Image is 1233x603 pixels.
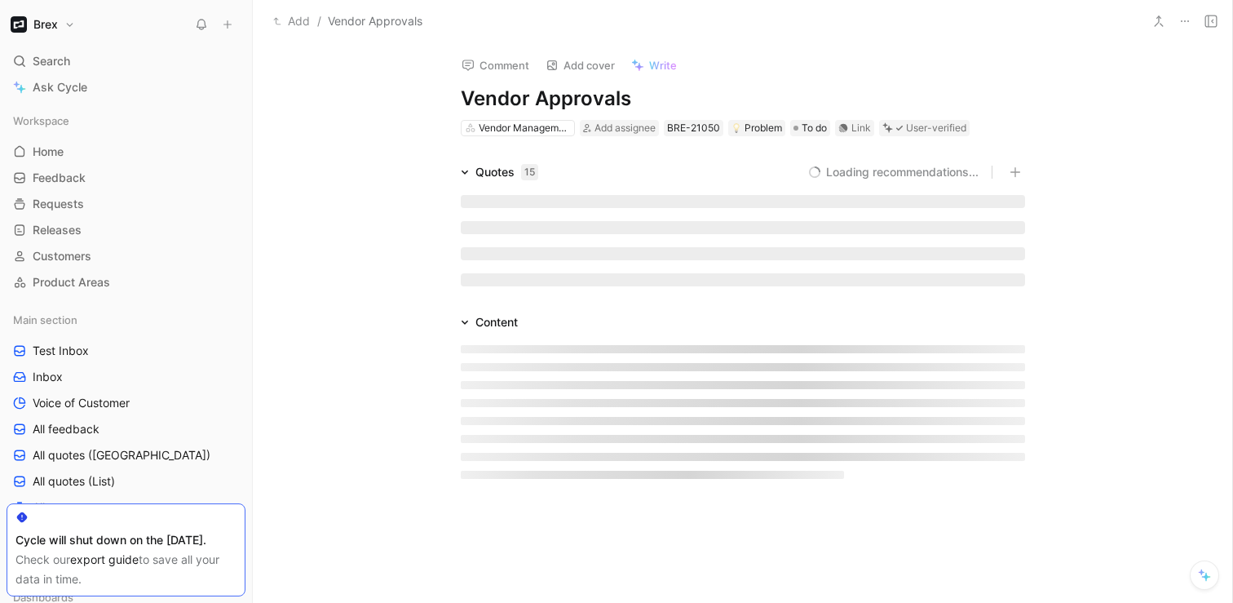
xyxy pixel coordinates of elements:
h1: Brex [33,17,58,32]
a: All feedback [7,417,245,441]
div: Quotes [475,162,538,182]
a: Product Areas [7,270,245,295]
a: Customers [7,244,245,268]
div: Cycle will shut down on the [DATE]. [15,530,236,550]
div: Check our to save all your data in time. [15,550,236,589]
div: Vendor Management [479,120,570,136]
div: User-verified [906,120,966,136]
span: Vendor Approvals [328,11,422,31]
div: Content [454,313,524,332]
div: Search [7,49,245,73]
div: 💡Problem [728,120,785,136]
div: Quotes15 [454,162,545,182]
span: / [317,11,321,31]
h1: Vendor Approvals [461,86,1025,112]
a: All quotes ([GEOGRAPHIC_DATA]) [7,443,245,468]
span: All feedback [33,421,99,437]
button: BrexBrex [7,13,79,36]
span: All quotes ([GEOGRAPHIC_DATA]) [33,447,210,463]
span: Inbox [33,369,63,385]
a: All quotes (List) [7,469,245,494]
img: 💡 [731,123,741,133]
a: export guide [70,552,139,566]
span: Customers [33,248,91,264]
a: Feedback [7,166,245,190]
div: Problem [731,120,782,136]
span: All requests [33,499,95,516]
div: Main sectionTest InboxInboxVoice of CustomerAll feedbackAll quotes ([GEOGRAPHIC_DATA])All quotes ... [7,308,245,572]
div: Content [475,313,518,332]
a: Test Inbox [7,339,245,363]
span: Add assignee [594,122,656,134]
a: Requests [7,192,245,216]
div: To do [790,120,830,136]
div: 15 [521,164,538,180]
span: All quotes (List) [33,473,115,490]
div: BRE-21050 [667,120,720,136]
span: Voice of Customer [33,395,130,411]
button: Loading recommendations... [808,162,979,182]
span: Workspace [13,113,69,129]
button: Add cover [538,54,622,77]
span: Write [649,58,677,73]
button: Write [624,54,684,77]
a: Voice of Customer [7,391,245,415]
span: Ask Cycle [33,78,87,97]
span: Releases [33,222,82,238]
span: Product Areas [33,274,110,290]
span: Test Inbox [33,343,89,359]
a: Home [7,140,245,164]
a: Inbox [7,365,245,389]
span: Requests [33,196,84,212]
a: Ask Cycle [7,75,245,100]
div: Workspace [7,109,245,133]
div: Main section [7,308,245,332]
div: Link [851,120,871,136]
img: Brex [11,16,27,33]
a: Releases [7,218,245,242]
span: Home [33,144,64,160]
span: Feedback [33,170,86,186]
button: Add [269,11,314,31]
span: Search [33,51,70,71]
span: Main section [13,312,77,328]
button: Comment [454,54,537,77]
span: To do [802,120,827,136]
a: All requests [7,495,245,520]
